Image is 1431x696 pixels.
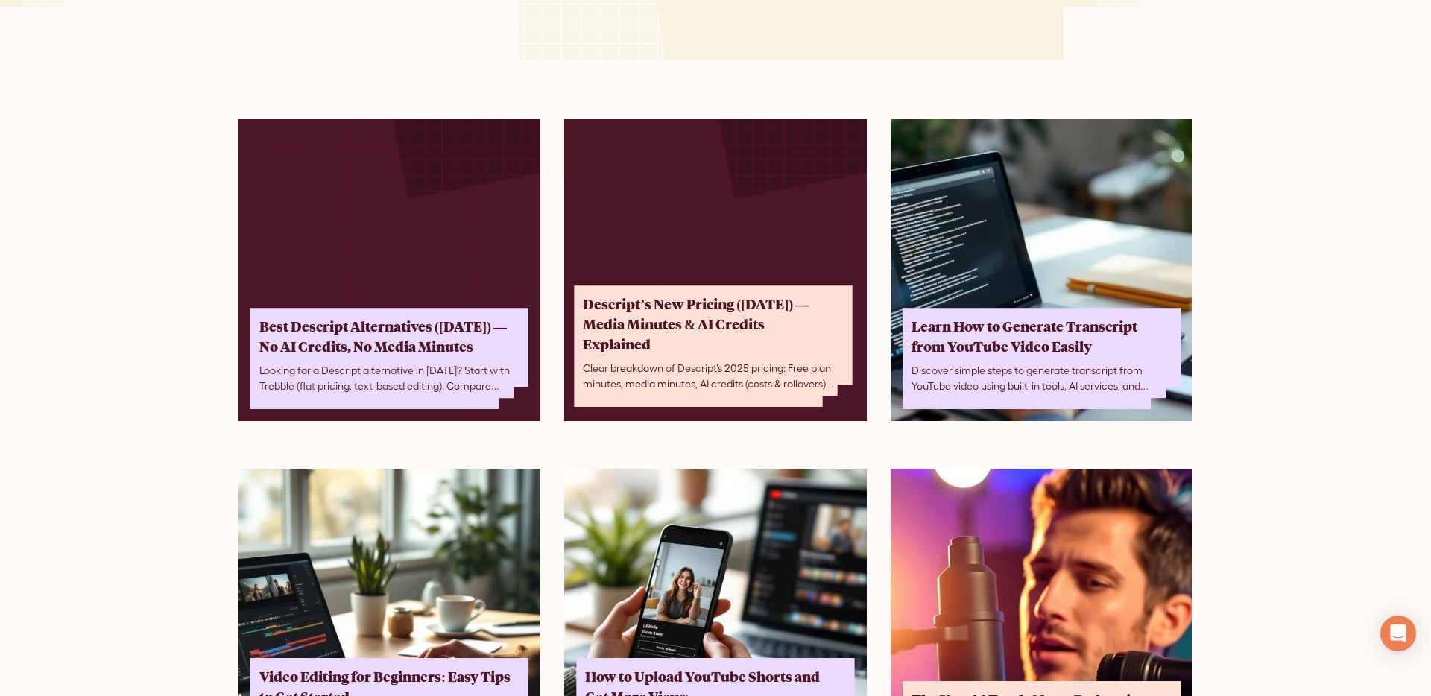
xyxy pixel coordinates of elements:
img: Learn How to Generate Transcript from YouTube Video Easily [891,119,1192,421]
div: Open Intercom Messenger [1380,616,1416,651]
a: Descript’s New Pricing ([DATE]) — Media Minutes & AI Credits ExplainedClear breakdown of Descript... [564,119,866,421]
div: Descript’s New Pricing ([DATE]) — Media Minutes & AI Credits Explained [583,294,834,355]
div: Learn How to Generate Transcript from YouTube Video Easily [912,317,1163,357]
div: Discover simple steps to generate transcript from YouTube video using built-in tools, AI services... [912,357,1163,394]
div: Best Descript Alternatives ([DATE]) — No AI Credits, No Media Minutes [259,317,511,357]
a: Learn How to Generate Transcript from YouTube Video EasilyDiscover simple steps to generate trans... [891,119,1192,421]
a: Best Descript Alternatives ([DATE]) — No AI Credits, No Media MinutesLooking for a Descript alter... [238,119,540,421]
div: Looking for a Descript alternative in [DATE]? Start with Trebble (flat pricing, text-based editin... [259,357,511,394]
div: Clear breakdown of Descript’s 2025 pricing: Free plan minutes, media minutes, AI credits (costs &... [583,355,834,392]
